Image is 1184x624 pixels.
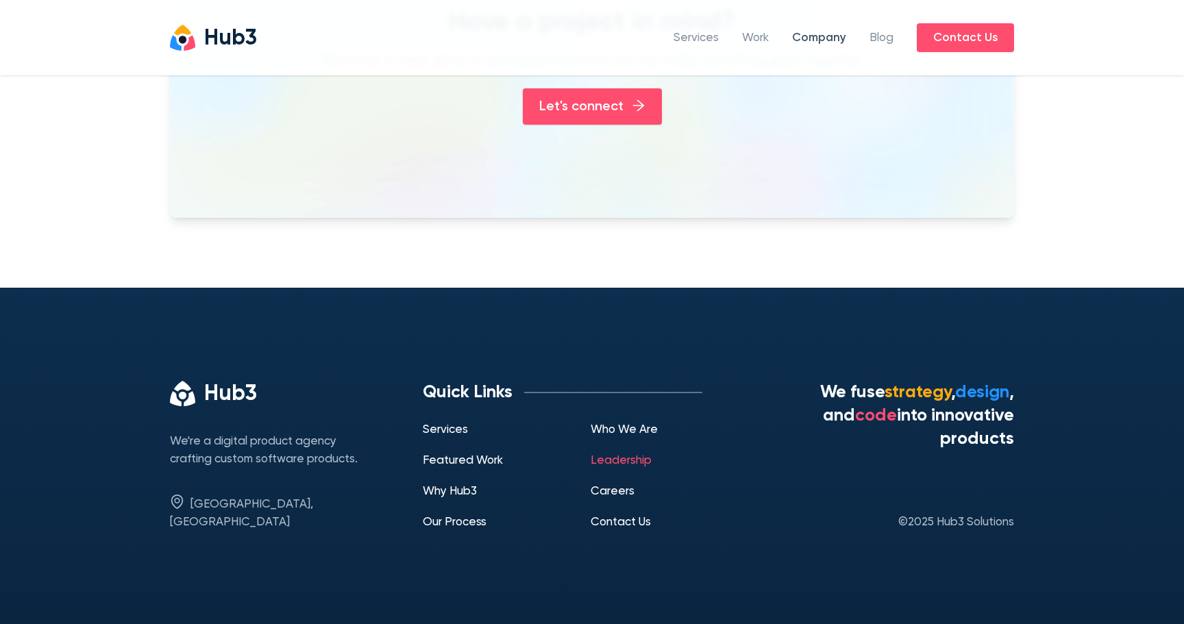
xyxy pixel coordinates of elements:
[933,29,998,47] span: Contact Us
[870,29,893,47] a: Blog
[898,514,1014,532] span: © 2025 Hub3 Solutions
[674,29,719,47] a: Services
[855,407,897,425] span: code
[591,455,652,466] a: Leadership
[423,455,503,466] a: Featured Work
[955,384,1009,401] span: design
[423,516,486,528] a: Our Process
[204,28,257,50] div: Hub3
[170,499,313,528] span: [GEOGRAPHIC_DATA], [GEOGRAPHIC_DATA]
[170,495,184,509] span: environment
[885,384,951,401] span: strategy
[170,25,257,50] a: Hub3
[523,88,662,125] a: Let's connectarrow-right
[591,424,658,436] a: Who We Are
[591,516,651,528] a: Contact Us
[792,29,846,47] a: Company
[917,23,1014,52] a: Contact Us
[591,486,634,497] a: Careers
[423,381,513,404] h4: Quick Links
[632,99,645,112] span: arrow-right
[423,424,468,436] a: Services
[423,486,477,497] a: Why Hub3
[170,381,257,406] a: Hub3
[170,433,380,468] div: We're a digital product agency crafting custom software products.
[539,96,624,117] span: Let's connect
[748,381,1014,451] h4: We fuse , , and into innovative products
[204,384,257,405] div: Hub3
[742,29,769,47] a: Work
